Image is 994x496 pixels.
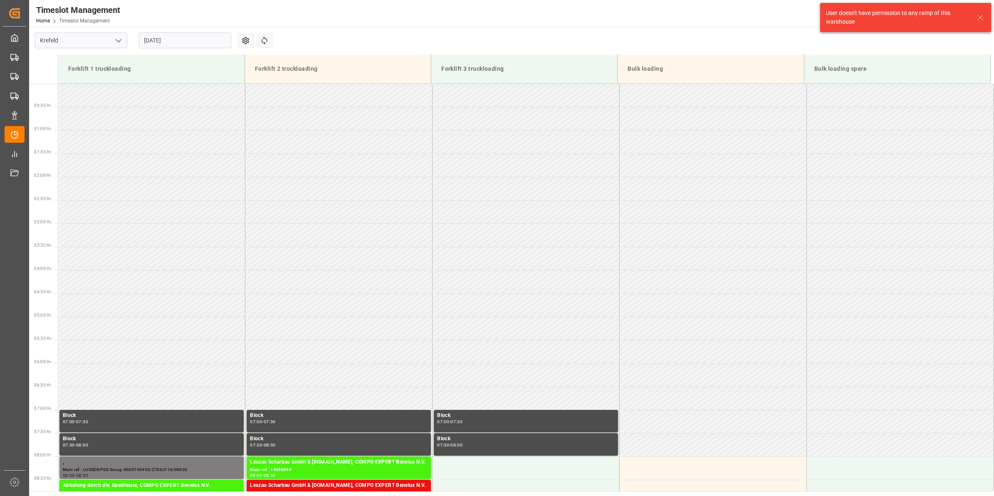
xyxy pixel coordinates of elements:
[34,126,51,131] span: 01:00 Hr
[450,420,462,424] div: 07:30
[34,290,51,294] span: 04:30 Hr
[36,18,50,24] a: Home
[75,420,76,424] div: -
[76,420,88,424] div: 07:30
[34,453,51,457] span: 08:00 Hr
[34,406,51,411] span: 07:00 Hr
[34,173,51,178] span: 02:00 Hr
[449,443,450,447] div: -
[75,474,76,477] div: -
[36,4,120,16] div: Timeslot Management
[437,412,615,420] div: Block
[34,243,51,248] span: 03:30 Hr
[34,266,51,271] span: 04:00 Hr
[34,196,51,201] span: 02:30 Hr
[35,32,127,48] input: Type to search/select
[34,360,51,364] span: 06:00 Hr
[63,466,240,474] div: Main ref : LOSSEN PGS Group 0005745453/2700/C19/00020
[262,443,263,447] div: -
[63,412,240,420] div: Block
[63,474,75,477] div: 08:00
[437,420,449,424] div: 07:00
[34,220,51,224] span: 03:00 Hr
[437,443,449,447] div: 07:30
[63,481,240,490] div: Abholung durch div. Spediteure, COMPO EXPERT Benelux N.V.
[437,435,615,443] div: Block
[112,34,124,47] button: open menu
[139,32,231,48] input: DD.MM.YYYY
[34,336,51,341] span: 05:30 Hr
[250,420,262,424] div: 07:00
[264,443,276,447] div: 08:00
[624,61,797,77] div: Bulk loading
[250,466,428,474] div: Main ref : 14050654
[34,103,51,108] span: 00:30 Hr
[250,412,428,420] div: Block
[75,443,76,447] div: -
[252,61,424,77] div: Forklift 2 truckloading
[250,474,262,477] div: 08:00
[264,474,276,477] div: 08:30
[34,313,51,317] span: 05:00 Hr
[264,420,276,424] div: 07:30
[449,420,450,424] div: -
[34,429,51,434] span: 07:30 Hr
[63,458,240,466] div: ,
[250,481,428,490] div: Lexzau Scharbau GmbH & [DOMAIN_NAME], COMPO EXPERT Benelux N.V.
[438,61,611,77] div: Forklift 3 truckloading
[63,420,75,424] div: 07:00
[76,443,88,447] div: 08:00
[63,435,240,443] div: Block
[76,474,88,477] div: 08:30
[250,443,262,447] div: 07:30
[450,443,462,447] div: 08:00
[65,61,238,77] div: Forklift 1 truckloading
[250,435,428,443] div: Block
[34,383,51,387] span: 06:30 Hr
[262,474,263,477] div: -
[63,443,75,447] div: 07:30
[34,476,51,481] span: 08:30 Hr
[826,9,969,26] div: User doesn't have permission to any ramp of this warehouse
[250,458,428,466] div: Lexzau Scharbau GmbH & [DOMAIN_NAME], COMPO EXPERT Benelux N.V.
[34,150,51,154] span: 01:30 Hr
[811,61,984,77] div: Bulk loading spare
[262,420,263,424] div: -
